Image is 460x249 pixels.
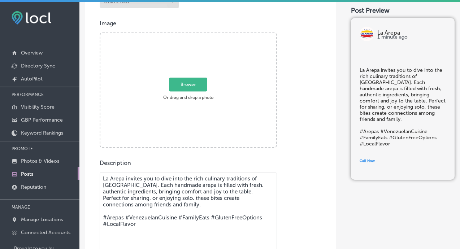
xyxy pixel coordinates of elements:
[21,158,59,164] p: Photos & Videos
[100,160,131,166] label: Description
[21,217,63,223] p: Manage Locations
[21,171,33,177] p: Posts
[21,50,43,56] p: Overview
[12,11,51,25] img: fda3e92497d09a02dc62c9cd864e3231.png
[161,79,216,103] label: Or drag and drop a photo
[360,26,374,41] img: logo
[21,76,43,82] p: AutoPilot
[169,78,207,91] span: Browse
[360,158,375,163] span: Call Now
[21,104,55,110] p: Visibility Score
[351,6,455,14] div: Post Preview
[21,63,55,69] p: Directory Sync
[360,67,446,147] h5: La Arepa invites you to dive into the rich culinary traditions of [GEOGRAPHIC_DATA]. Each handmad...
[21,184,46,190] p: Reputation
[100,20,321,27] p: Image
[21,117,63,123] p: GBP Performance
[377,35,446,39] p: 1 minute ago
[21,130,63,136] p: Keyword Rankings
[21,230,70,236] p: Connected Accounts
[377,31,446,35] p: La Arepa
